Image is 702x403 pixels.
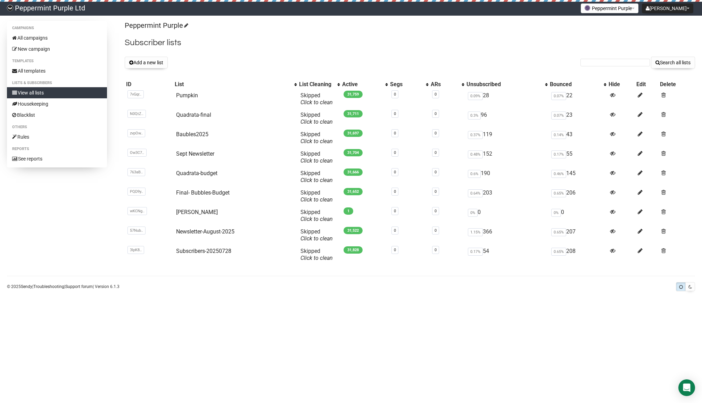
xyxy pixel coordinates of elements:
span: 31,711 [344,110,363,117]
a: Troubleshooting [33,284,64,289]
a: 0 [394,189,396,194]
td: 43 [548,128,607,148]
span: 31,828 [344,246,363,254]
a: 0 [394,150,396,155]
a: 0 [435,209,437,213]
a: Blacklist [7,109,107,121]
span: 0.65% [551,248,566,256]
span: 31,697 [344,130,363,137]
td: 208 [548,245,607,264]
button: [PERSON_NAME] [642,3,693,13]
a: 0 [435,112,437,116]
a: Support forum [65,284,93,289]
a: 0 [435,228,437,233]
span: 31,522 [344,227,363,234]
div: Active [342,81,382,88]
th: Segs: No sort applied, activate to apply an ascending sort [389,80,429,89]
a: 0 [394,248,396,252]
a: New campaign [7,43,107,55]
th: ARs: No sort applied, activate to apply an ascending sort [429,80,465,89]
span: Skipped [300,131,333,145]
span: PQD9y.. [127,188,146,196]
span: 0.6% [468,170,481,178]
span: 0.37% [468,131,483,139]
td: 152 [465,148,548,167]
span: 31,704 [344,149,363,156]
a: Sendy [21,284,32,289]
td: 366 [465,225,548,245]
span: 0.17% [468,248,483,256]
th: Edit: No sort applied, sorting is disabled [635,80,659,89]
span: 0.64% [468,189,483,197]
a: Click to clean [300,177,333,183]
a: [PERSON_NAME] [176,209,218,215]
a: Click to clean [300,216,333,222]
a: 0 [394,131,396,135]
li: Templates [7,57,107,65]
th: List: No sort applied, activate to apply an ascending sort [173,80,298,89]
span: Skipped [300,150,333,164]
a: 0 [435,189,437,194]
span: 31,759 [344,91,363,98]
span: zvpOw.. [127,129,145,137]
td: 206 [548,187,607,206]
span: 763aB.. [127,168,145,176]
div: List Cleaning [299,81,334,88]
a: Quadrata-budget [176,170,217,176]
a: Peppermint Purple [125,21,187,30]
a: Click to clean [300,118,333,125]
img: 8e84c496d3b51a6c2b78e42e4056443a [7,5,13,11]
div: Open Intercom Messenger [678,379,695,396]
div: List [175,81,291,88]
span: 0.48% [468,150,483,158]
div: Unsubscribed [466,81,541,88]
td: 96 [465,109,548,128]
span: N0QtZ.. [127,110,146,118]
span: Skipped [300,209,333,222]
th: Unsubscribed: No sort applied, activate to apply an ascending sort [465,80,548,89]
span: Skipped [300,189,333,203]
a: Click to clean [300,138,333,145]
span: 0% [551,209,561,217]
span: 0.65% [551,228,566,236]
span: Ow3C7.. [127,149,147,157]
th: Delete: No sort applied, sorting is disabled [659,80,695,89]
h2: Subscriber lists [125,36,695,49]
li: Others [7,123,107,131]
a: Click to clean [300,196,333,203]
a: See reports [7,153,107,164]
li: Campaigns [7,24,107,32]
div: ARs [431,81,458,88]
span: 57Nub.. [127,227,146,235]
a: Sept Newsletter [176,150,214,157]
span: 31,666 [344,168,363,176]
td: 203 [465,187,548,206]
span: Skipped [300,248,333,261]
span: 0.17% [551,150,566,158]
li: Lists & subscribers [7,79,107,87]
a: 0 [394,228,396,233]
span: wKCNg.. [127,207,147,215]
span: 0.07% [551,112,566,120]
a: Housekeeping [7,98,107,109]
td: 0 [548,206,607,225]
a: 0 [435,92,437,97]
span: 0.14% [551,131,566,139]
div: Edit [636,81,657,88]
a: Click to clean [300,255,333,261]
span: 1 [344,207,353,215]
span: 0.3% [468,112,481,120]
img: 1.png [585,5,590,11]
td: 119 [465,128,548,148]
div: Hide [609,81,634,88]
a: Click to clean [300,99,333,106]
th: ID: No sort applied, sorting is disabled [125,80,173,89]
th: List Cleaning: No sort applied, activate to apply an ascending sort [298,80,341,89]
span: 0.46% [551,170,566,178]
div: Segs [390,81,422,88]
td: 22 [548,89,607,109]
a: 0 [394,92,396,97]
span: 0.07% [551,92,566,100]
a: 0 [435,170,437,174]
button: Peppermint Purple [581,3,638,13]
